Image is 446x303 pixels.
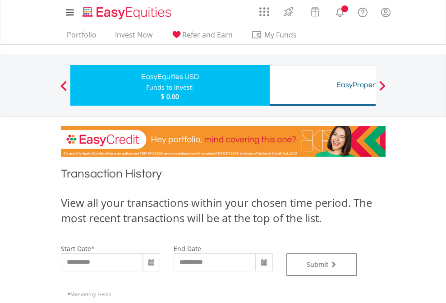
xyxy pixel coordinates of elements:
[61,166,386,186] h1: Transaction History
[308,5,322,19] img: vouchers-v2.svg
[374,2,397,22] a: My Profile
[167,30,236,44] a: Refer and Earn
[63,30,100,44] a: Portfolio
[61,126,386,157] img: EasyCredit Promotion Banner
[281,5,296,19] img: thrive-v2.svg
[351,2,374,20] a: FAQ's and Support
[161,92,179,101] span: $ 0.00
[76,70,264,83] div: EasyEquities USD
[61,195,386,226] div: View all your transactions within your chosen time period. The most recent transactions will be a...
[111,30,156,44] a: Invest Now
[302,2,328,19] a: Vouchers
[328,2,351,20] a: Notifications
[61,244,91,253] label: start date
[251,29,310,41] span: My Funds
[68,291,111,298] span: Mandatory Fields
[55,85,73,94] button: Previous
[81,5,175,20] img: EasyEquities_Logo.png
[373,85,391,94] button: Next
[253,2,275,17] a: AppsGrid
[79,2,175,20] a: Home page
[259,7,269,17] img: grid-menu-icon.svg
[286,253,358,276] button: Submit
[174,244,201,253] label: end date
[182,30,233,40] span: Refer and Earn
[146,83,194,92] div: Funds to invest:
